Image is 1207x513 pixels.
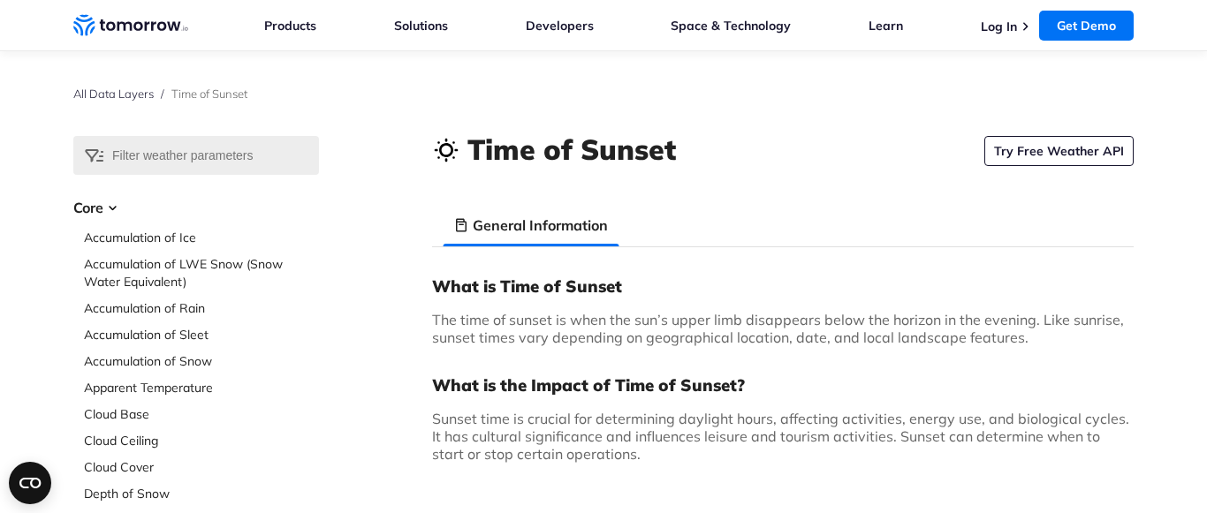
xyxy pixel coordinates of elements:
[432,311,1124,346] span: The time of sunset is when the sun’s upper limb disappears below the horizon in the evening. Like...
[84,229,319,246] a: Accumulation of Ice
[73,12,188,39] a: Home link
[869,18,903,34] a: Learn
[84,405,319,423] a: Cloud Base
[84,379,319,396] a: Apparent Temperature
[161,87,164,101] span: /
[73,197,319,218] h3: Core
[432,410,1129,463] span: Sunset time is crucial for determining daylight hours, affecting activities, energy use, and biol...
[84,432,319,449] a: Cloud Ceiling
[73,136,319,175] input: Filter weather parameters
[84,326,319,343] a: Accumulation of Sleet
[84,255,319,290] a: Accumulation of LWE Snow (Snow Water Equivalent)
[9,462,51,504] button: Open CMP widget
[84,485,319,502] a: Depth of Snow
[394,18,448,34] a: Solutions
[443,204,619,246] li: General Information
[73,87,154,101] a: All Data Layers
[84,458,319,476] a: Cloud Cover
[84,299,319,317] a: Accumulation of Rain
[264,18,316,34] a: Products
[171,87,247,101] span: Time of Sunset
[432,374,1134,396] h3: What is the Impact of Time of Sunset?
[1039,11,1134,41] a: Get Demo
[671,18,791,34] a: Space & Technology
[432,275,1134,297] h3: What is Time of Sunset
[467,130,676,169] h1: Time of Sunset
[984,136,1134,166] a: Try Free Weather API
[473,215,608,236] h3: General Information
[84,352,319,370] a: Accumulation of Snow
[526,18,594,34] a: Developers
[981,19,1017,34] a: Log In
